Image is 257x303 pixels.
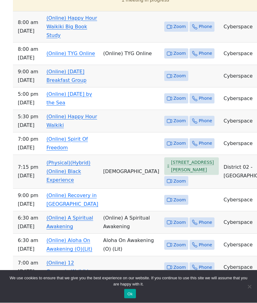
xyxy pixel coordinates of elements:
[199,23,212,31] span: Phone
[18,76,42,85] span: [DATE]
[101,43,162,65] td: (Online) TYG Online
[47,114,97,128] a: (Online) Happy Hour Waikiki
[173,72,186,80] span: Zoom
[101,212,162,234] td: (Online) A Spiritual Awakening
[199,241,212,249] span: Phone
[18,99,42,107] span: [DATE]
[47,15,97,38] a: (Online) Happy Hour Waikiki Big Book Study
[173,23,186,31] span: Zoom
[47,91,92,106] a: (Online) [DATE] by the Sea
[18,54,42,63] span: [DATE]
[18,113,42,121] span: 5:30 PM
[173,117,186,125] span: Zoom
[18,259,42,268] span: 7:00 AM
[18,214,42,223] span: 6:30 AM
[173,264,186,272] span: Zoom
[18,121,42,130] span: [DATE]
[173,241,186,249] span: Zoom
[18,236,42,245] span: 6:30 AM
[18,68,42,76] span: 9:00 AM
[173,196,186,204] span: Zoom
[173,95,186,103] span: Zoom
[173,140,186,147] span: Zoom
[18,18,42,27] span: 8:00 AM
[18,45,42,54] span: 8:00 AM
[47,69,87,83] a: (Online) [DATE] Breakfast Group
[246,284,252,290] span: No
[18,200,42,209] span: [DATE]
[47,136,88,151] a: (Online) Spirit Of Freedom
[18,144,42,152] span: [DATE]
[173,50,186,58] span: Zoom
[47,51,95,57] a: (Online) TYG Online
[18,268,42,276] span: [DATE]
[18,90,42,99] span: 5:00 PM
[47,215,93,230] a: (Online) A Spiritual Awakening
[18,163,42,172] span: 7:15 PM
[199,264,212,272] span: Phone
[199,95,212,103] span: Phone
[173,219,186,227] span: Zoom
[199,117,212,125] span: Phone
[18,223,42,231] span: [DATE]
[199,50,212,58] span: Phone
[18,27,42,36] span: [DATE]
[47,193,98,207] a: (Online) Recovery in [GEOGRAPHIC_DATA]
[9,275,248,287] span: We use cookies to ensure that we give you the best experience on our website. If you continue to ...
[173,178,186,185] span: Zoom
[199,140,212,147] span: Phone
[18,172,42,180] span: [DATE]
[18,245,42,254] span: [DATE]
[101,234,162,257] td: Aloha On Awakening (O) (Lit)
[101,155,162,189] td: [DEMOGRAPHIC_DATA]
[47,160,91,183] a: (Physical)(Hybrid)(Online) Black Experience
[47,238,92,252] a: (Online) Aloha On Awakening (O)(Lit)
[199,219,212,227] span: Phone
[18,192,42,200] span: 9:00 PM
[18,135,42,144] span: 7:00 PM
[124,289,136,298] button: Ok
[47,260,88,275] a: (Online) 12 Coconuts Waikiki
